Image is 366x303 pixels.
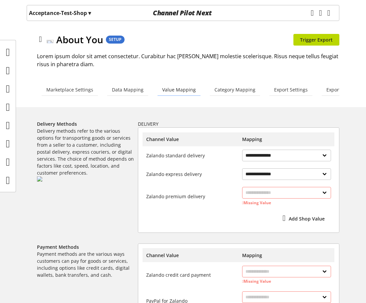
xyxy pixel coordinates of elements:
[242,200,331,206] p: Missing Value
[37,176,42,182] img: f2f7713cb522564331a70ebee0a9e3d9.svg
[322,84,365,96] a: Export Uploads
[269,84,312,96] a: Export Settings
[42,84,98,96] a: Marketplace Settings
[293,34,339,46] button: Trigger Export
[37,120,135,127] p: Delivery Methods
[109,37,122,43] span: SETUP
[146,136,235,143] p: Channel Value
[158,84,200,96] a: Value Mapping
[37,127,135,176] p: Delivery methods refer to the various options for transporting goods or services from a seller to...
[146,171,202,178] p: Zalando express delivery
[146,252,235,259] p: Channel Value
[37,52,339,68] h2: Lorem ipsum dolor sit amet consectetur. Curabitur hac [PERSON_NAME] molestie scelerisque. Risus n...
[289,215,325,222] span: Add Shop Value
[146,152,205,159] p: Zalando standard delivery
[37,243,135,250] p: Payment Methods
[242,278,331,284] p: Missing Value
[88,9,91,17] span: ▾
[37,250,135,278] p: Payment methods are the various ways customers can pay for goods or services, including options l...
[47,36,54,43] img: logo
[29,9,91,17] p: Acceptance-Test-Shop
[138,121,159,127] span: DELIVERY
[27,5,339,21] nav: main navigation
[210,84,260,96] a: Category Mapping
[107,84,148,96] a: Data Mapping
[300,36,333,43] span: Trigger Export
[242,252,331,259] p: Mapping
[146,193,205,200] p: Zalando premium delivery
[279,213,331,225] button: Add Shop Value
[242,136,331,143] p: Mapping
[146,271,211,278] p: Zalando credit card payment
[56,33,103,47] span: About You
